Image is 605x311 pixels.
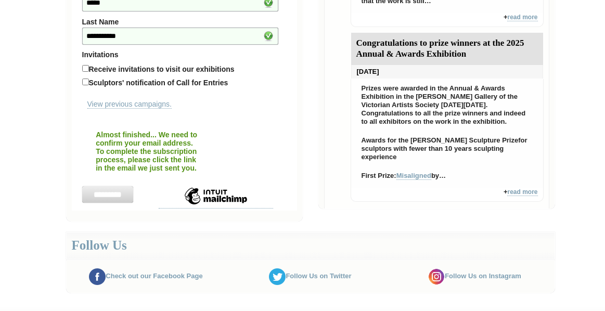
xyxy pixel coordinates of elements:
[428,272,521,280] a: Follow Us on Instagram
[362,172,394,179] strong: First Prize
[351,13,544,27] div: +
[96,123,202,176] div: Almost finished... We need to confirm your email address. To complete the subscription process, p...
[66,232,555,260] div: Follow Us
[356,134,538,164] p: for sculptors with fewer than 10 years sculpting experience
[89,268,106,285] img: facebook.png
[507,188,537,196] a: read more
[159,186,273,206] img: Intuit Mailchimp
[356,82,538,128] p: Prizes were awarded in the Annual & Awards Exhibition in the [PERSON_NAME] Gallery of the Victori...
[269,272,351,280] a: Follow Us on Twitter
[507,14,537,21] a: read more
[159,200,273,209] a: Intuit Mailchimp
[269,268,286,285] img: twitter.png
[89,79,228,87] label: Sculptors' notification of Call for Entries
[87,100,172,109] a: View previous campaigns.
[428,268,445,285] img: instagram.png
[362,136,519,144] strong: Awards for the [PERSON_NAME] Sculpture Prize
[89,65,235,73] label: Receive invitations to visit our exhibitions
[351,188,544,202] div: +
[89,272,202,280] a: Check out our Facebook Page
[356,169,538,183] p: : by…
[351,65,543,79] div: [DATE]
[82,50,278,59] strong: Invitations
[82,18,278,26] label: Last Name
[396,172,431,180] a: Misaligned
[351,33,543,65] div: Congratulations to prize winners at the 2025 Annual & Awards Exhibition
